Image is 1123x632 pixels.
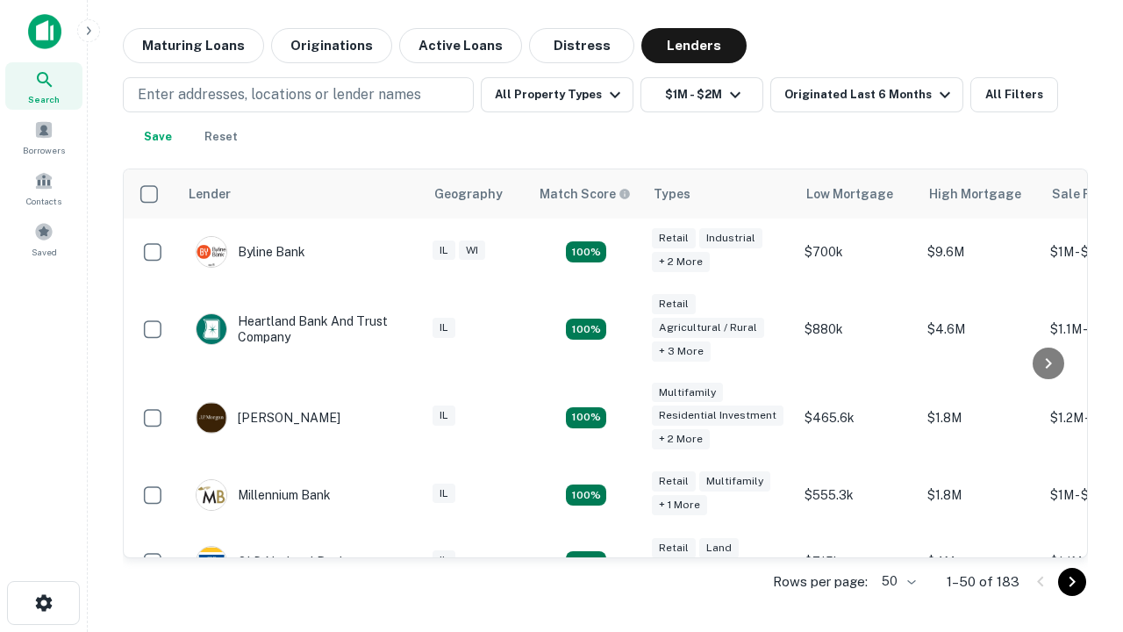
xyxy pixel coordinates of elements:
img: picture [197,547,226,577]
div: + 3 more [652,341,711,362]
button: $1M - $2M [640,77,763,112]
th: Types [643,169,796,219]
div: Agricultural / Rural [652,318,764,338]
div: Originated Last 6 Months [784,84,955,105]
div: + 1 more [652,495,707,515]
div: Capitalize uses an advanced AI algorithm to match your search with the best lender. The match sco... [540,184,631,204]
span: Contacts [26,194,61,208]
button: Lenders [641,28,747,63]
th: High Mortgage [919,169,1041,219]
div: Matching Properties: 18, hasApolloMatch: undefined [566,551,606,572]
img: picture [197,314,226,344]
div: 50 [875,569,919,594]
img: capitalize-icon.png [28,14,61,49]
div: IL [433,550,455,571]
div: OLD National Bank [196,546,347,578]
span: Saved [32,245,57,259]
span: Borrowers [23,143,65,157]
div: Heartland Bank And Trust Company [196,313,406,345]
a: Search [5,62,82,110]
td: $4M [919,528,1041,595]
button: Active Loans [399,28,522,63]
a: Saved [5,215,82,262]
div: Geography [434,183,503,205]
div: Residential Investment [652,406,783,426]
a: Contacts [5,164,82,212]
div: Millennium Bank [196,479,331,511]
p: Rows per page: [773,571,868,592]
td: $555.3k [796,462,919,528]
button: Maturing Loans [123,28,264,63]
button: Originated Last 6 Months [770,77,963,112]
th: Geography [424,169,529,219]
button: Originations [271,28,392,63]
div: Matching Properties: 27, hasApolloMatch: undefined [566,407,606,428]
div: [PERSON_NAME] [196,402,340,434]
div: Land [699,538,739,558]
div: IL [433,406,455,426]
td: $715k [796,528,919,595]
img: picture [197,237,226,267]
button: Distress [529,28,634,63]
div: IL [433,318,455,338]
button: All Property Types [481,77,633,112]
div: Retail [652,228,696,248]
td: $1.8M [919,462,1041,528]
div: Byline Bank [196,236,305,268]
div: High Mortgage [929,183,1021,205]
div: IL [433,241,455,261]
div: Low Mortgage [806,183,893,205]
td: $1.8M [919,374,1041,463]
td: $880k [796,285,919,374]
img: picture [197,403,226,433]
div: Multifamily [652,383,723,403]
button: Enter addresses, locations or lender names [123,77,474,112]
div: Industrial [699,228,762,248]
td: $700k [796,219,919,285]
div: Retail [652,294,696,314]
p: Enter addresses, locations or lender names [138,84,421,105]
div: + 2 more [652,252,710,272]
button: All Filters [970,77,1058,112]
div: WI [459,241,485,261]
span: Search [28,92,60,106]
th: Lender [178,169,424,219]
button: Reset [193,119,249,154]
a: Borrowers [5,113,82,161]
img: picture [197,480,226,510]
p: 1–50 of 183 [947,571,1019,592]
th: Low Mortgage [796,169,919,219]
td: $465.6k [796,374,919,463]
div: IL [433,484,455,504]
div: Matching Properties: 16, hasApolloMatch: undefined [566,485,606,506]
button: Go to next page [1058,568,1086,596]
div: Matching Properties: 17, hasApolloMatch: undefined [566,319,606,340]
div: + 2 more [652,429,710,449]
th: Capitalize uses an advanced AI algorithm to match your search with the best lender. The match sco... [529,169,643,219]
div: Multifamily [699,471,770,492]
div: Retail [652,538,696,558]
div: Retail [652,471,696,492]
td: $4.6M [919,285,1041,374]
div: Types [654,183,690,205]
div: Matching Properties: 21, hasApolloMatch: undefined [566,241,606,262]
button: Save your search to get updates of matches that match your search criteria. [130,119,186,154]
iframe: Chat Widget [1035,435,1123,520]
div: Lender [189,183,231,205]
td: $9.6M [919,219,1041,285]
h6: Match Score [540,184,627,204]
